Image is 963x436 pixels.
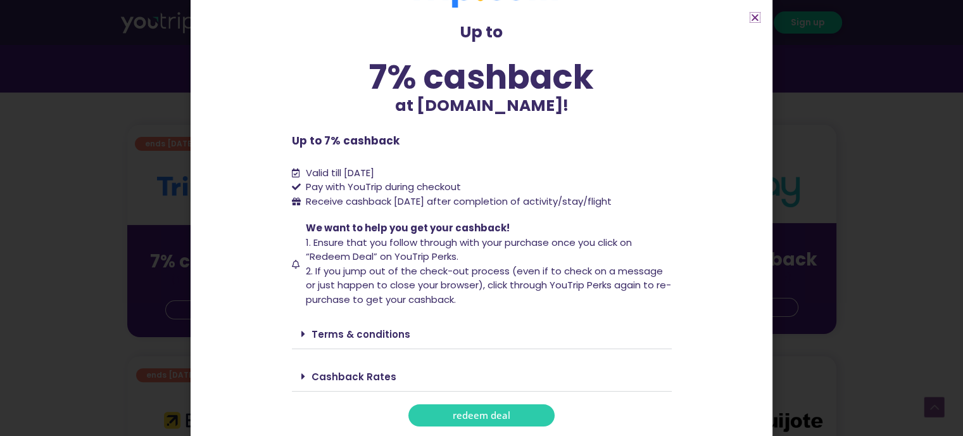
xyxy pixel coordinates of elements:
a: Cashback Rates [312,370,396,383]
span: We want to help you get your cashback! [306,221,510,234]
span: 1. Ensure that you follow through with your purchase once you click on “Redeem Deal” on YouTrip P... [306,236,632,264]
span: Pay with YouTrip during checkout [303,180,461,195]
a: Terms & conditions [312,328,410,341]
span: Valid till [DATE] [306,166,374,179]
a: Close [750,13,760,22]
p: Up to [292,20,672,44]
a: redeem deal [408,404,555,426]
span: redeem deal [453,411,510,420]
div: Terms & conditions [292,319,672,349]
span: 2. If you jump out of the check-out process (even if to check on a message or just happen to clos... [306,264,671,306]
span: Receive cashback [DATE] after completion of activity/stay/flight [306,195,612,208]
b: Up to 7% cashback [292,133,400,148]
div: 7% cashback [292,60,672,94]
div: Cashback Rates [292,362,672,392]
p: at [DOMAIN_NAME]! [292,94,672,118]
